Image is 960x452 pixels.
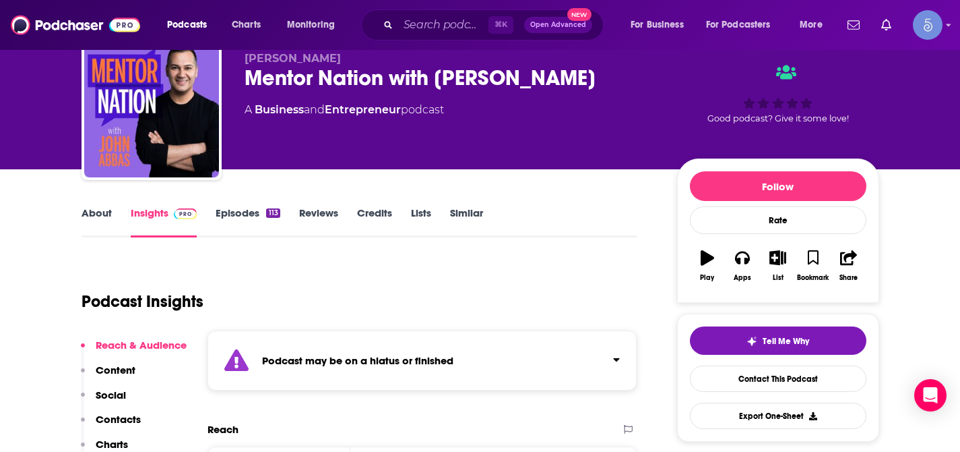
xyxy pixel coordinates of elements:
div: Play [700,274,714,282]
span: More [800,16,823,34]
a: Charts [223,14,269,36]
button: Bookmark [796,242,831,290]
span: ⌘ K [488,16,513,34]
button: Social [81,389,126,414]
a: Lists [411,206,431,237]
span: Good podcast? Give it some love! [707,113,849,123]
p: Charts [96,438,128,451]
section: Click to expand status details [207,331,637,391]
button: open menu [790,14,839,36]
div: Bookmark [797,274,829,282]
button: Contacts [81,413,141,438]
a: Reviews [299,206,338,237]
img: Podchaser - Follow, Share and Rate Podcasts [11,12,140,38]
p: Contacts [96,413,141,426]
a: Show notifications dropdown [876,13,897,36]
div: Share [839,274,858,282]
div: Search podcasts, credits, & more... [374,9,616,40]
button: Export One-Sheet [690,403,866,429]
a: Episodes113 [216,206,280,237]
span: Logged in as Spiral5-G1 [913,10,942,40]
strong: Podcast may be on a hiatus or finished [262,354,453,367]
button: tell me why sparkleTell Me Why [690,327,866,355]
span: Podcasts [167,16,207,34]
div: Rate [690,206,866,234]
span: Tell Me Why [763,336,809,347]
span: For Business [631,16,684,34]
button: Show profile menu [913,10,942,40]
button: Reach & Audience [81,339,187,364]
a: Contact This Podcast [690,366,866,392]
a: Show notifications dropdown [842,13,865,36]
div: A podcast [245,102,444,118]
p: Social [96,389,126,401]
div: 113 [266,208,280,218]
button: open menu [158,14,224,36]
div: Open Intercom Messenger [914,379,947,412]
div: List [773,274,783,282]
button: Play [690,242,725,290]
h2: Reach [207,423,238,436]
a: Business [255,103,304,116]
p: Reach & Audience [96,339,187,351]
img: tell me why sparkle [746,336,757,347]
a: Credits [357,206,392,237]
input: Search podcasts, credits, & more... [398,14,488,36]
span: Open Advanced [530,22,586,28]
img: Podchaser Pro [174,208,197,219]
button: Content [81,364,135,389]
button: Apps [725,242,760,290]
span: Monitoring [287,16,335,34]
a: Similar [450,206,483,237]
a: About [82,206,112,237]
a: InsightsPodchaser Pro [131,206,197,237]
span: New [567,8,591,21]
button: open menu [697,14,790,36]
button: open menu [621,14,701,36]
div: Apps [734,274,751,282]
button: Follow [690,171,866,201]
button: open menu [278,14,352,36]
a: Entrepreneur [325,103,401,116]
span: and [304,103,325,116]
img: Mentor Nation with John Abbas [84,43,219,177]
p: Content [96,364,135,376]
span: [PERSON_NAME] [245,52,341,65]
button: Share [831,242,866,290]
h1: Podcast Insights [82,291,203,312]
button: Open AdvancedNew [524,17,592,33]
span: Charts [232,16,261,34]
span: For Podcasters [706,16,771,34]
img: User Profile [913,10,942,40]
div: Good podcast? Give it some love! [677,52,879,136]
button: List [760,242,795,290]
